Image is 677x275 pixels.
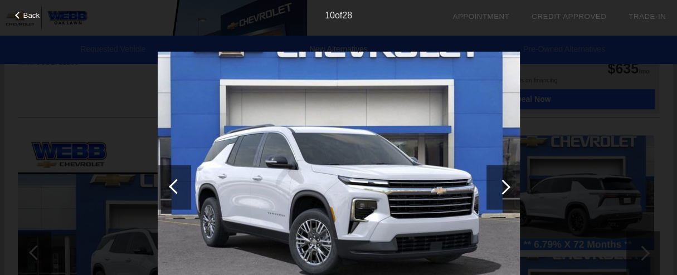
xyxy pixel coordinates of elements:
[325,11,335,20] span: 10
[629,12,666,21] a: Trade-In
[23,11,40,19] span: Back
[532,12,606,21] a: Credit Approved
[452,12,509,21] a: Appointment
[342,11,352,20] span: 28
